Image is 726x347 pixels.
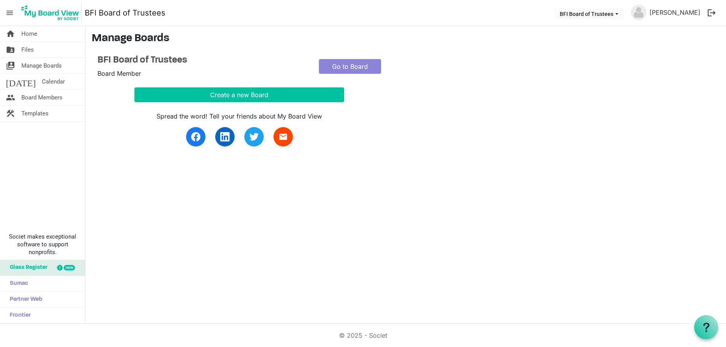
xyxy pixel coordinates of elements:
a: [PERSON_NAME] [646,5,703,20]
span: Frontier [6,308,31,323]
img: no-profile-picture.svg [631,5,646,20]
span: Calendar [42,74,65,89]
div: new [64,265,75,270]
span: Manage Boards [21,58,62,73]
span: Templates [21,106,49,121]
span: folder_shared [6,42,15,58]
a: © 2025 - Societ [339,331,387,339]
span: Home [21,26,37,42]
a: email [273,127,293,146]
span: Glass Register [6,260,47,276]
span: email [279,132,288,141]
span: Files [21,42,34,58]
div: Spread the word! Tell your friends about My Board View [134,112,344,121]
span: Partner Web [6,292,42,307]
img: linkedin.svg [220,132,230,141]
span: Societ makes exceptional software to support nonprofits. [3,233,82,256]
h3: Manage Boards [92,32,720,45]
span: home [6,26,15,42]
img: facebook.svg [191,132,200,141]
span: [DATE] [6,74,36,89]
span: switch_account [6,58,15,73]
a: My Board View Logo [19,3,85,23]
a: Go to Board [319,59,381,74]
span: construction [6,106,15,121]
span: Board Members [21,90,63,105]
span: Sumac [6,276,28,291]
button: BFI Board of Trustees dropdownbutton [555,8,623,19]
span: menu [2,5,17,20]
span: people [6,90,15,105]
button: Create a new Board [134,87,344,102]
img: twitter.svg [249,132,259,141]
span: Board Member [97,70,141,77]
button: logout [703,5,720,21]
a: BFI Board of Trustees [85,5,165,21]
img: My Board View Logo [19,3,82,23]
a: BFI Board of Trustees [97,55,307,66]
